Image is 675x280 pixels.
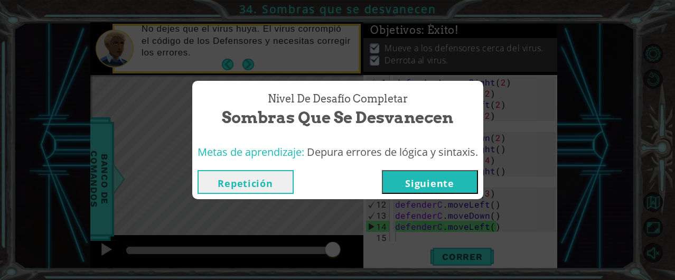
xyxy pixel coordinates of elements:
span: Sombras que se desvanecen [222,106,453,129]
span: Depura errores de lógica y sintaxis. [307,145,478,159]
span: Nivel de desafío Completar [268,91,408,107]
button: Repetición [198,170,294,194]
span: Metas de aprendizaje: [198,145,304,159]
button: Siguiente [382,170,478,194]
